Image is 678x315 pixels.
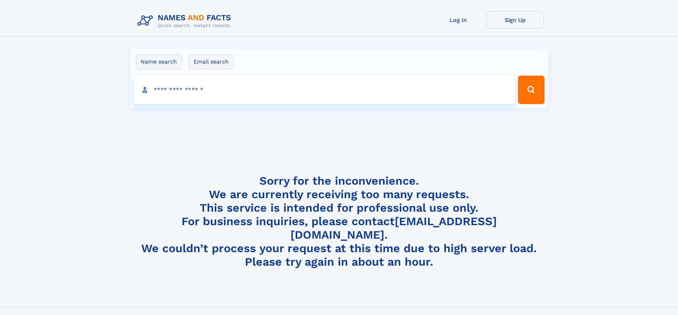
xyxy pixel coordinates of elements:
[135,11,237,31] img: Logo Names and Facts
[189,54,233,69] label: Email search
[430,11,487,29] a: Log In
[487,11,544,29] a: Sign Up
[136,54,182,69] label: Name search
[290,214,497,241] a: [EMAIL_ADDRESS][DOMAIN_NAME]
[134,76,515,104] input: search input
[518,76,544,104] button: Search Button
[135,174,544,269] h4: Sorry for the inconvenience. We are currently receiving too many requests. This service is intend...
